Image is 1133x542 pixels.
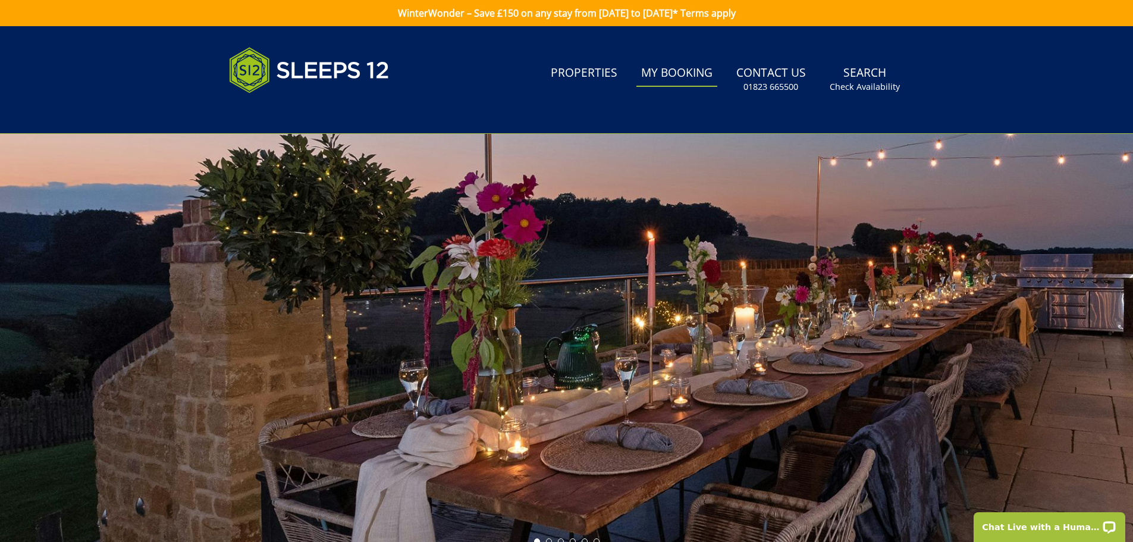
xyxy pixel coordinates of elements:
a: My Booking [636,60,717,87]
iframe: Customer reviews powered by Trustpilot [223,107,348,117]
iframe: LiveChat chat widget [966,505,1133,542]
small: Check Availability [830,81,900,93]
a: Properties [546,60,622,87]
img: Sleeps 12 [229,40,390,100]
small: 01823 665500 [743,81,798,93]
a: Contact Us01823 665500 [732,60,811,99]
a: SearchCheck Availability [825,60,905,99]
